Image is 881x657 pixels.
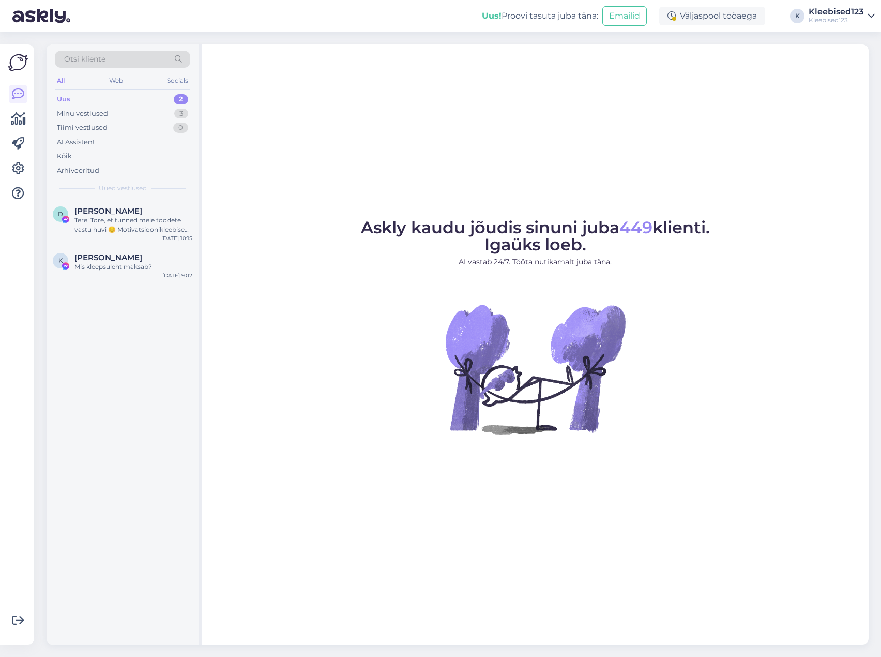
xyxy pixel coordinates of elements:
span: Uued vestlused [99,184,147,193]
div: Tere! Tore, et tunned meie toodete vastu huvi 😊 Motivatsioonikleebised pakume 2x54tk hinnaga 9€, ... [74,216,192,234]
div: Tiimi vestlused [57,123,108,133]
img: No Chat active [442,276,628,462]
img: Askly Logo [8,53,28,72]
b: Uus! [482,11,502,21]
div: Arhiveeritud [57,166,99,176]
span: Otsi kliente [64,54,105,65]
div: [DATE] 9:02 [162,272,192,279]
span: Askly kaudu jõudis sinuni juba klienti. Igaüks loeb. [361,217,710,255]
div: [DATE] 10:15 [161,234,192,242]
div: Kleebised123 [809,8,863,16]
div: Web [107,74,125,87]
span: Donna Nata [74,206,142,216]
div: Väljaspool tööaega [659,7,765,25]
span: Kaidy Kaasiku [74,253,142,262]
div: AI Assistent [57,137,95,147]
div: Kõik [57,151,72,161]
div: Minu vestlused [57,109,108,119]
a: Kleebised123Kleebised123 [809,8,875,24]
button: Emailid [602,6,647,26]
span: D [58,210,63,218]
div: 0 [173,123,188,133]
div: All [55,74,67,87]
div: 2 [174,94,188,104]
span: K [58,257,63,264]
div: K [790,9,804,23]
p: AI vastab 24/7. Tööta nutikamalt juba täna. [361,257,710,267]
div: Proovi tasuta juba täna: [482,10,598,22]
div: Socials [165,74,190,87]
span: 449 [619,217,652,237]
div: Uus [57,94,70,104]
div: 3 [174,109,188,119]
div: Mis kleepsuleht maksab? [74,262,192,272]
div: Kleebised123 [809,16,863,24]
